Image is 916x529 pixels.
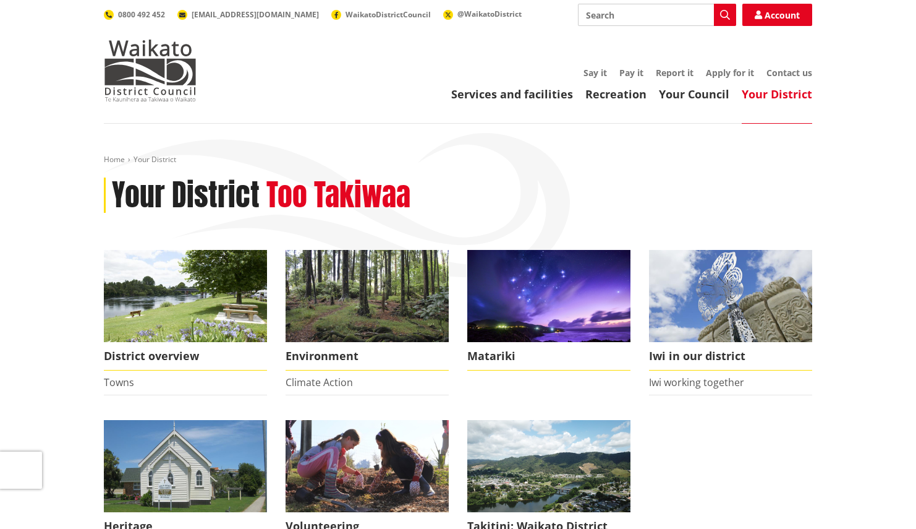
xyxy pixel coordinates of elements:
a: [EMAIL_ADDRESS][DOMAIN_NAME] [177,9,319,20]
a: Environment [286,250,449,371]
input: Search input [578,4,736,26]
span: District overview [104,342,267,371]
img: ngaaruawaahia [467,420,630,512]
a: @WaikatoDistrict [443,9,522,19]
a: 0800 492 452 [104,9,165,20]
img: Matariki over Whiaangaroa [467,250,630,342]
a: Pay it [619,67,643,79]
span: 0800 492 452 [118,9,165,20]
img: biodiversity- Wright's Bush_16x9 crop [286,250,449,342]
span: [EMAIL_ADDRESS][DOMAIN_NAME] [192,9,319,20]
a: Iwi working together [649,376,744,389]
a: Services and facilities [451,87,573,101]
a: Towns [104,376,134,389]
a: Your District [742,87,812,101]
iframe: Messenger Launcher [859,477,904,522]
img: Ngaruawahia 0015 [104,250,267,342]
h2: Too Takiwaa [266,178,410,213]
img: Turangawaewae Ngaruawahia [649,250,812,342]
a: Your Council [659,87,729,101]
a: Turangawaewae Ngaruawahia Iwi in our district [649,250,812,371]
a: Matariki [467,250,630,371]
a: Climate Action [286,376,353,389]
a: Say it [583,67,607,79]
a: Home [104,154,125,165]
span: Matariki [467,342,630,371]
a: Ngaruawahia 0015 District overview [104,250,267,371]
h1: Your District [112,178,260,213]
img: Waikato District Council - Te Kaunihera aa Takiwaa o Waikato [104,40,197,101]
a: Recreation [585,87,647,101]
span: @WaikatoDistrict [457,9,522,19]
span: Iwi in our district [649,342,812,371]
a: Contact us [766,67,812,79]
span: Your District [134,154,176,165]
img: Raglan Church [104,420,267,512]
span: Environment [286,342,449,371]
nav: breadcrumb [104,155,812,165]
a: Account [742,4,812,26]
span: WaikatoDistrictCouncil [346,9,431,20]
a: Report it [656,67,693,79]
img: volunteer icon [286,420,449,512]
a: WaikatoDistrictCouncil [331,9,431,20]
a: Apply for it [706,67,754,79]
